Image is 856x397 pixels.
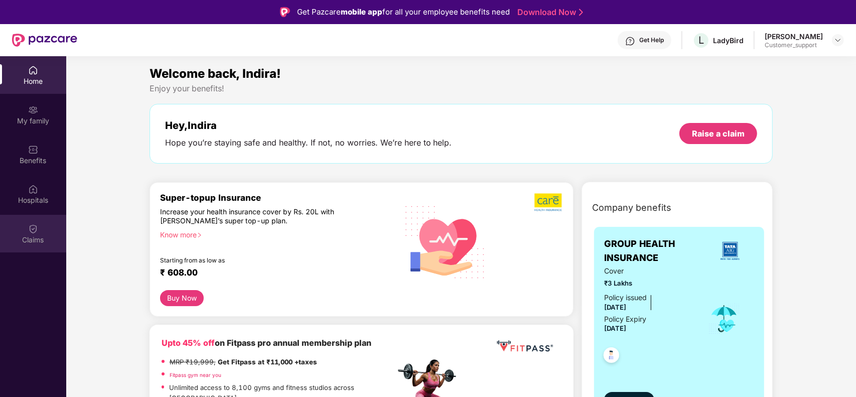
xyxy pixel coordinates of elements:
b: Upto 45% off [162,338,215,348]
span: GROUP HEALTH INSURANCE [604,237,705,266]
div: Hope you’re staying safe and healthy. If not, no worries. We’re here to help. [165,138,452,148]
button: Buy Now [160,290,204,306]
b: on Fitpass pro annual membership plan [162,338,371,348]
div: Increase your health insurance cover by Rs. 20L with [PERSON_NAME]’s super top-up plan. [160,207,352,226]
del: MRP ₹19,999, [170,358,216,366]
span: [DATE] [604,303,626,311]
span: right [197,232,202,238]
img: New Pazcare Logo [12,34,77,47]
div: Starting from as low as [160,256,353,263]
img: svg+xml;base64,PHN2ZyB3aWR0aD0iMjAiIGhlaWdodD0iMjAiIHZpZXdCb3g9IjAgMCAyMCAyMCIgZmlsbD0ibm9uZSIgeG... [28,105,38,115]
strong: mobile app [341,7,382,17]
div: Hey, Indira [165,119,452,131]
img: svg+xml;base64,PHN2ZyBpZD0iQ2xhaW0iIHhtbG5zPSJodHRwOi8vd3d3LnczLm9yZy8yMDAwL3N2ZyIgd2lkdGg9IjIwIi... [28,224,38,234]
div: [PERSON_NAME] [765,32,823,41]
span: ₹3 Lakhs [604,278,694,289]
span: Cover [604,266,694,277]
img: svg+xml;base64,PHN2ZyB4bWxucz0iaHR0cDovL3d3dy53My5vcmcvMjAwMC9zdmciIHdpZHRoPSI0OC45NDMiIGhlaWdodD... [599,344,624,369]
div: LadyBird [713,36,744,45]
div: Know more [160,230,389,237]
img: svg+xml;base64,PHN2ZyBpZD0iQmVuZWZpdHMiIHhtbG5zPSJodHRwOi8vd3d3LnczLm9yZy8yMDAwL3N2ZyIgd2lkdGg9Ij... [28,145,38,155]
div: Get Help [639,36,664,44]
div: Get Pazcare for all your employee benefits need [297,6,510,18]
img: Stroke [579,7,583,18]
a: Fitpass gym near you [170,372,221,378]
img: svg+xml;base64,PHN2ZyBpZD0iSGVscC0zMngzMiIgeG1sbnM9Imh0dHA6Ly93d3cudzMub3JnLzIwMDAvc3ZnIiB3aWR0aD... [625,36,635,46]
img: svg+xml;base64,PHN2ZyBpZD0iSG9tZSIgeG1sbnM9Imh0dHA6Ly93d3cudzMub3JnLzIwMDAvc3ZnIiB3aWR0aD0iMjAiIG... [28,65,38,75]
div: Policy issued [604,292,647,303]
div: ₹ 608.00 [160,268,385,280]
strong: Get Fitpass at ₹11,000 +taxes [218,358,317,366]
img: Logo [280,7,290,17]
div: Customer_support [765,41,823,49]
span: L [698,34,704,46]
div: Super-topup Insurance [160,193,395,203]
span: Welcome back, Indira! [150,66,281,81]
img: fppp.png [495,337,555,355]
div: Policy Expiry [604,314,646,325]
img: svg+xml;base64,PHN2ZyBpZD0iRHJvcGRvd24tMzJ4MzIiIHhtbG5zPSJodHRwOi8vd3d3LnczLm9yZy8yMDAwL3N2ZyIgd2... [834,36,842,44]
div: Raise a claim [692,128,745,139]
div: Enjoy your benefits! [150,83,773,94]
img: svg+xml;base64,PHN2ZyB4bWxucz0iaHR0cDovL3d3dy53My5vcmcvMjAwMC9zdmciIHhtbG5zOnhsaW5rPSJodHRwOi8vd3... [397,193,493,290]
span: [DATE] [604,324,626,332]
img: svg+xml;base64,PHN2ZyBpZD0iSG9zcGl0YWxzIiB4bWxucz0iaHR0cDovL3d3dy53My5vcmcvMjAwMC9zdmciIHdpZHRoPS... [28,184,38,194]
img: insurerLogo [717,237,744,264]
img: b5dec4f62d2307b9de63beb79f102df3.png [534,193,563,212]
span: Company benefits [592,201,671,215]
a: Download Now [517,7,580,18]
img: icon [708,302,741,335]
